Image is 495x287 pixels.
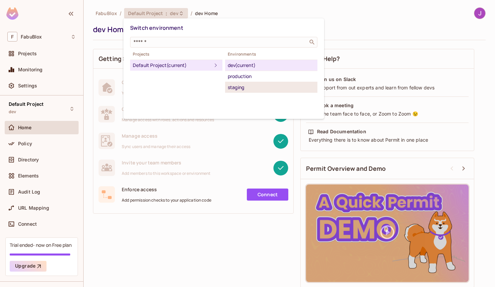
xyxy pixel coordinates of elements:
[133,61,212,69] div: Default Project (current)
[228,61,315,69] div: dev (current)
[228,72,315,80] div: production
[130,24,183,31] span: Switch environment
[130,52,222,57] span: Projects
[228,83,315,91] div: staging
[225,52,317,57] span: Environments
